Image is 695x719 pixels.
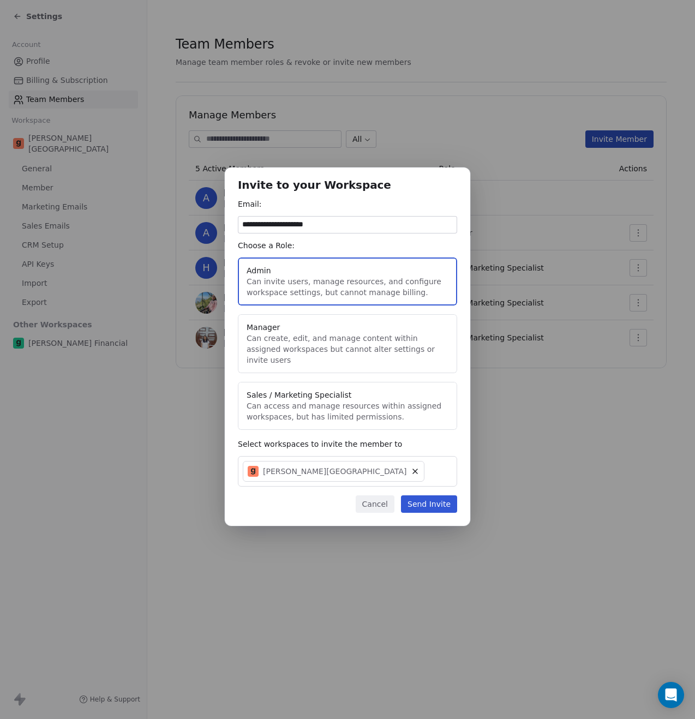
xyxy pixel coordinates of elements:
[238,439,457,450] div: Select workspaces to invite the member to
[238,240,457,251] div: Choose a Role:
[401,495,457,513] button: Send Invite
[248,466,259,477] img: Goela%20School%20Logos%20(4).png
[263,466,406,477] span: [PERSON_NAME][GEOGRAPHIC_DATA]
[238,181,457,192] h1: Invite to your Workspace
[356,495,394,513] button: Cancel
[238,199,457,209] div: Email:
